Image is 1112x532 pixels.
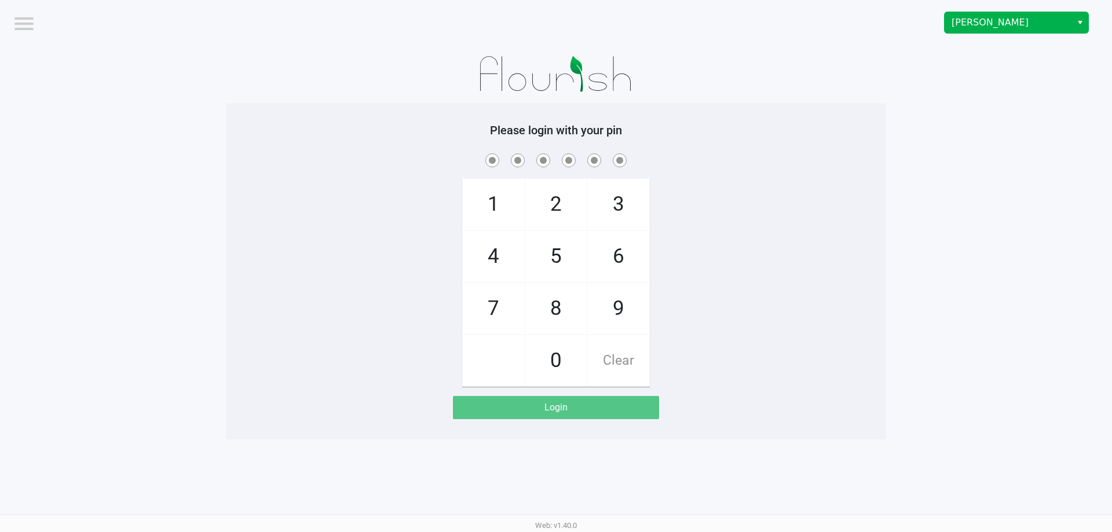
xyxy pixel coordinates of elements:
[588,283,649,334] span: 9
[588,231,649,282] span: 6
[535,521,577,530] span: Web: v1.40.0
[235,123,877,137] h5: Please login with your pin
[525,283,587,334] span: 8
[463,179,524,230] span: 1
[463,283,524,334] span: 7
[525,179,587,230] span: 2
[525,231,587,282] span: 5
[952,16,1065,30] span: [PERSON_NAME]
[1071,12,1088,33] button: Select
[588,179,649,230] span: 3
[463,231,524,282] span: 4
[525,335,587,386] span: 0
[588,335,649,386] span: Clear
